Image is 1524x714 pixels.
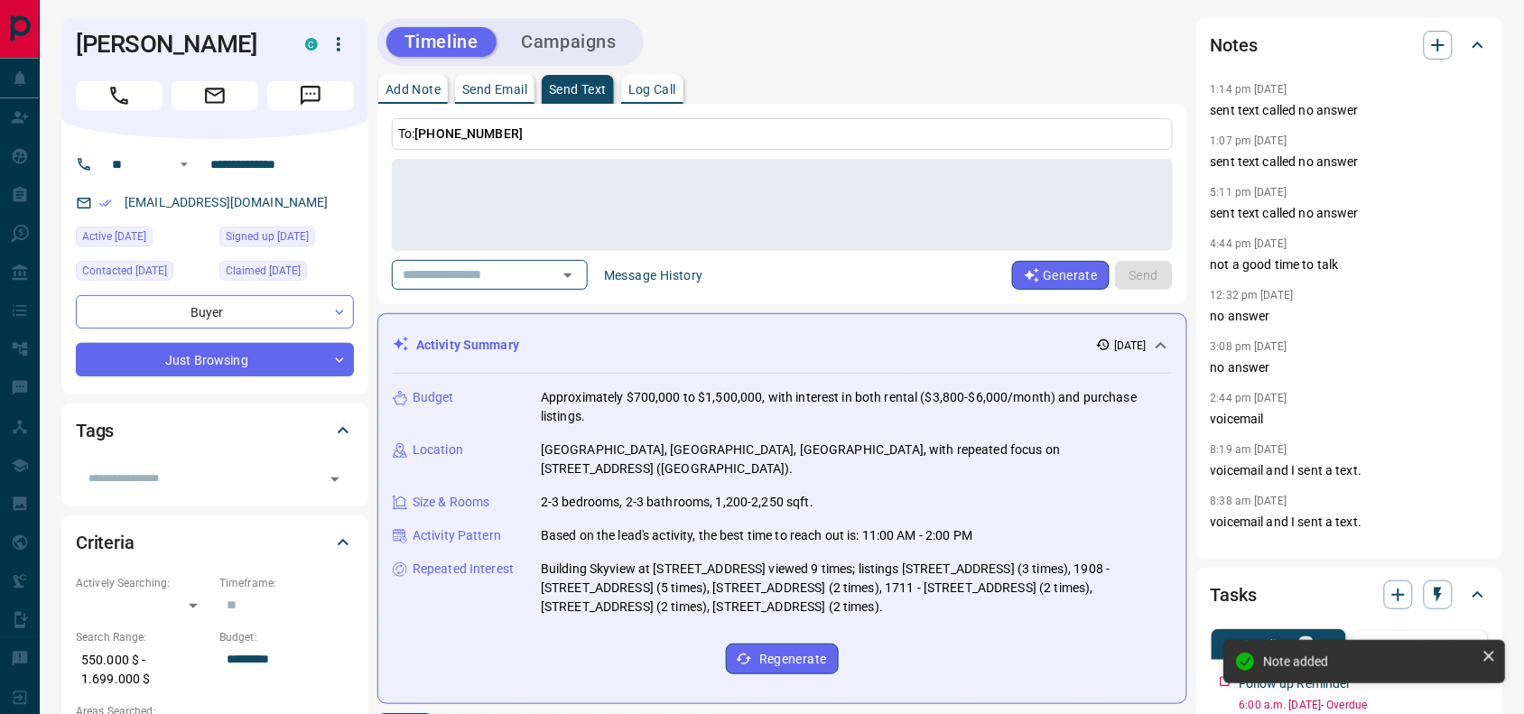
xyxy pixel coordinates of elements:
[76,521,354,564] div: Criteria
[1211,289,1294,301] p: 12:32 pm [DATE]
[1211,340,1287,353] p: 3:08 pm [DATE]
[1211,513,1489,532] p: voicemail and I sent a text.
[413,440,463,459] p: Location
[76,30,278,59] h1: [PERSON_NAME]
[125,195,329,209] a: [EMAIL_ADDRESS][DOMAIN_NAME]
[1211,573,1489,617] div: Tasks
[76,81,163,110] span: Call
[1211,255,1489,274] p: not a good time to talk
[99,197,112,209] svg: Email Verified
[1114,338,1147,354] p: [DATE]
[1012,261,1110,290] button: Generate
[219,575,354,591] p: Timeframe:
[416,336,519,355] p: Activity Summary
[267,81,354,110] span: Message
[1211,23,1489,67] div: Notes
[1211,358,1489,377] p: no answer
[413,560,514,579] p: Repeated Interest
[555,263,581,288] button: Open
[76,227,210,252] div: Mon Oct 06 2025
[82,227,146,246] span: Active [DATE]
[226,227,309,246] span: Signed up [DATE]
[1211,153,1489,172] p: sent text called no answer
[393,329,1172,362] div: Activity Summary[DATE]
[386,27,497,57] button: Timeline
[392,118,1173,150] p: To:
[219,261,354,286] div: Sun Sep 14 2025
[76,295,354,329] div: Buyer
[541,440,1172,478] p: [GEOGRAPHIC_DATA], [GEOGRAPHIC_DATA], [GEOGRAPHIC_DATA], with repeated focus on [STREET_ADDRESS] ...
[76,528,135,557] h2: Criteria
[173,153,195,175] button: Open
[76,261,210,286] div: Fri Oct 10 2025
[1211,83,1287,96] p: 1:14 pm [DATE]
[1211,31,1258,60] h2: Notes
[1211,410,1489,429] p: voicemail
[76,645,210,694] p: 550.000 $ - 1.699.000 $
[413,526,501,545] p: Activity Pattern
[386,83,441,96] p: Add Note
[541,493,813,512] p: 2-3 bedrooms, 2-3 bathrooms, 1,200-2,250 sqft.
[541,560,1172,617] p: Building Skyview at [STREET_ADDRESS] viewed 9 times; listings [STREET_ADDRESS] (3 times), 1908 - ...
[1211,237,1287,250] p: 4:44 pm [DATE]
[1211,307,1489,326] p: no answer
[76,629,210,645] p: Search Range:
[1240,697,1489,713] p: 6:00 a.m. [DATE] - Overdue
[82,262,167,280] span: Contacted [DATE]
[1211,186,1287,199] p: 5:11 pm [DATE]
[504,27,635,57] button: Campaigns
[226,262,301,280] span: Claimed [DATE]
[1211,546,1287,559] p: 9:40 am [DATE]
[413,388,454,407] p: Budget
[414,126,523,141] span: [PHONE_NUMBER]
[322,467,348,492] button: Open
[219,629,354,645] p: Budget:
[726,644,839,674] button: Regenerate
[305,38,318,51] div: condos.ca
[593,261,714,290] button: Message History
[1211,392,1287,404] p: 2:44 pm [DATE]
[541,388,1172,426] p: Approximately $700,000 to $1,500,000, with interest in both rental ($3,800-$6,000/month) and purc...
[1211,101,1489,120] p: sent text called no answer
[76,343,354,376] div: Just Browsing
[1211,134,1287,147] p: 1:07 pm [DATE]
[541,526,972,545] p: Based on the lead's activity, the best time to reach out is: 11:00 AM - 2:00 PM
[76,575,210,591] p: Actively Searching:
[1211,443,1287,456] p: 8:19 am [DATE]
[1211,461,1489,480] p: voicemail and I sent a text.
[76,409,354,452] div: Tags
[1211,495,1287,507] p: 8:38 am [DATE]
[172,81,258,110] span: Email
[549,83,607,96] p: Send Text
[76,416,114,445] h2: Tags
[462,83,527,96] p: Send Email
[628,83,676,96] p: Log Call
[1211,204,1489,223] p: sent text called no answer
[413,493,490,512] p: Size & Rooms
[1211,580,1257,609] h2: Tasks
[219,227,354,252] div: Wed Mar 25 2015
